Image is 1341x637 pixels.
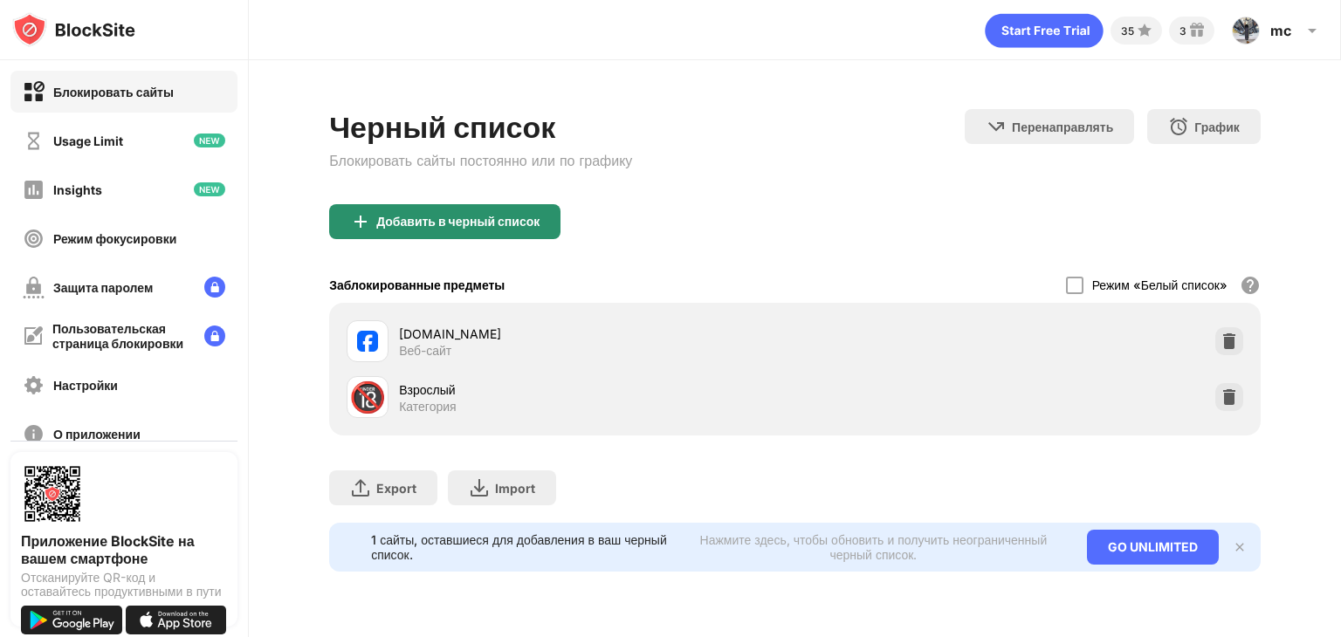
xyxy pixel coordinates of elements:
[21,606,122,634] img: get-it-on-google-play.svg
[329,277,505,292] div: Заблокированные предметы
[1186,20,1207,41] img: reward-small.svg
[1092,277,1228,292] div: Режим «Белый список»
[1233,540,1247,554] img: x-button.svg
[21,571,227,599] div: Отсканируйте QR-код и оставайтесь продуктивными в пути
[681,532,1066,562] div: Нажмите здесь, чтобы обновить и получить неограниченный черный список.
[194,182,225,196] img: new-icon.svg
[1179,24,1186,38] div: 3
[204,277,225,298] img: lock-menu.svg
[985,13,1104,48] div: animation
[53,378,118,393] div: Настройки
[12,12,135,47] img: logo-blocksite.svg
[495,481,535,496] div: Import
[23,130,45,152] img: time-usage-off.svg
[21,462,84,525] img: options-page-qr-code.png
[376,215,540,229] div: Добавить в черный список
[399,399,456,414] div: Категория
[1012,120,1113,134] div: Перенаправлять
[23,81,45,103] img: block-on.svg
[126,606,227,634] img: download-on-the-app-store.svg
[53,231,176,246] div: Режим фокусировки
[23,277,45,298] img: password-protection-off.svg
[399,325,794,343] div: [DOMAIN_NAME]
[1270,22,1291,39] div: mc
[23,228,45,250] img: focus-off.svg
[53,427,141,442] div: О приложении
[23,423,45,445] img: about-off.svg
[53,280,153,295] div: Защита паролем
[1194,120,1240,134] div: График
[371,532,670,562] div: 1 сайты, оставшиеся для добавления в ваш черный список.
[53,85,174,99] div: Блокировать сайты
[23,179,45,201] img: insights-off.svg
[204,325,225,346] img: lock-menu.svg
[349,380,386,415] div: 🔞
[23,374,45,396] img: settings-off.svg
[1134,20,1155,41] img: points-small.svg
[399,343,451,359] div: Веб-сайт
[194,134,225,147] img: new-icon.svg
[357,331,378,352] img: favicons
[329,152,632,169] div: Блокировать сайты постоянно или по графику
[52,321,190,351] div: Пользовательская страница блокировки
[53,182,102,197] div: Insights
[23,325,44,346] img: customize-block-page-off.svg
[21,532,227,567] div: Приложение BlockSite на вашем смартфоне
[1121,24,1134,38] div: 35
[399,380,794,399] div: Взрослый
[329,109,632,145] div: Черный список
[53,134,123,148] div: Usage Limit
[1232,17,1260,45] img: ACg8ocIHCvdnERTrVJgRZbOIAHy_LUwfFdFcoSWGM2Y7jFX_pHoGNC0-=s96-c
[376,481,416,496] div: Export
[1087,530,1219,565] div: GO UNLIMITED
